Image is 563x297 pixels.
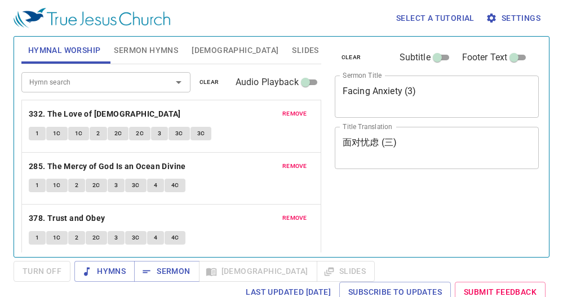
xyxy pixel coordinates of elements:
span: Subtitle [400,51,431,64]
span: 2C [92,233,100,243]
button: clear [193,76,226,89]
span: Slides [292,43,318,57]
textarea: Facing Anxiety (3) [343,86,531,107]
button: 2 [90,127,107,140]
button: 3C [125,231,147,245]
button: 2C [86,179,107,192]
button: 3 [108,231,125,245]
button: 3 [108,179,125,192]
button: 2 [68,179,85,192]
button: Settings [484,8,545,29]
span: 2C [92,180,100,190]
button: 2 [68,231,85,245]
span: 2 [96,128,100,139]
span: clear [342,52,361,63]
button: 1C [46,179,68,192]
button: remove [276,107,314,121]
span: 3 [114,180,118,190]
button: 1C [46,231,68,245]
span: Hymnal Worship [28,43,101,57]
span: 1C [53,180,61,190]
span: 1 [36,128,39,139]
button: 4C [165,231,186,245]
button: 2C [129,127,150,140]
span: 4C [171,180,179,190]
span: Settings [488,11,540,25]
span: 1 [36,233,39,243]
button: 1 [29,179,46,192]
b: 378. Trust and Obey [29,211,105,225]
button: 1 [29,127,46,140]
button: remove [276,159,314,173]
span: clear [200,77,219,87]
button: 3 [151,127,168,140]
span: 1 [36,180,39,190]
span: 3C [197,128,205,139]
span: Hymns [83,264,126,278]
span: 4 [154,233,157,243]
span: 3 [158,128,161,139]
span: 3C [132,180,140,190]
span: Select a tutorial [396,11,475,25]
button: 4 [147,179,164,192]
button: 3C [125,179,147,192]
span: Sermon [143,264,190,278]
span: Footer Text [462,51,508,64]
img: True Jesus Church [14,8,170,28]
span: 1C [53,233,61,243]
button: 1C [68,127,90,140]
button: Sermon [134,261,199,282]
button: 3C [169,127,190,140]
button: 1 [29,231,46,245]
textarea: 面对忧虑 (三) [343,137,531,158]
button: 378. Trust and Obey [29,211,107,225]
span: 1C [75,128,83,139]
span: 1C [53,128,61,139]
b: 332. The Love of [DEMOGRAPHIC_DATA] [29,107,181,121]
button: clear [335,51,368,64]
b: 285. The Mercy of God Is an Ocean Divine [29,159,186,174]
span: 4 [154,180,157,190]
button: 4 [147,231,164,245]
span: 4C [171,233,179,243]
button: Select a tutorial [392,8,479,29]
span: 3 [114,233,118,243]
button: 2C [86,231,107,245]
span: remove [282,213,307,223]
button: 4C [165,179,186,192]
span: 2C [136,128,144,139]
button: remove [276,211,314,225]
span: 2C [114,128,122,139]
span: Sermon Hymns [114,43,178,57]
button: 3C [190,127,212,140]
button: 1C [46,127,68,140]
span: Audio Playback [236,76,299,89]
span: 3C [175,128,183,139]
span: 3C [132,233,140,243]
button: Hymns [74,261,135,282]
span: 2 [75,233,78,243]
span: 2 [75,180,78,190]
button: 285. The Mercy of God Is an Ocean Divine [29,159,188,174]
span: remove [282,109,307,119]
span: [DEMOGRAPHIC_DATA] [192,43,278,57]
button: 2C [108,127,129,140]
button: 332. The Love of [DEMOGRAPHIC_DATA] [29,107,183,121]
button: Open [171,74,187,90]
iframe: from-child [330,181,499,270]
span: remove [282,161,307,171]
